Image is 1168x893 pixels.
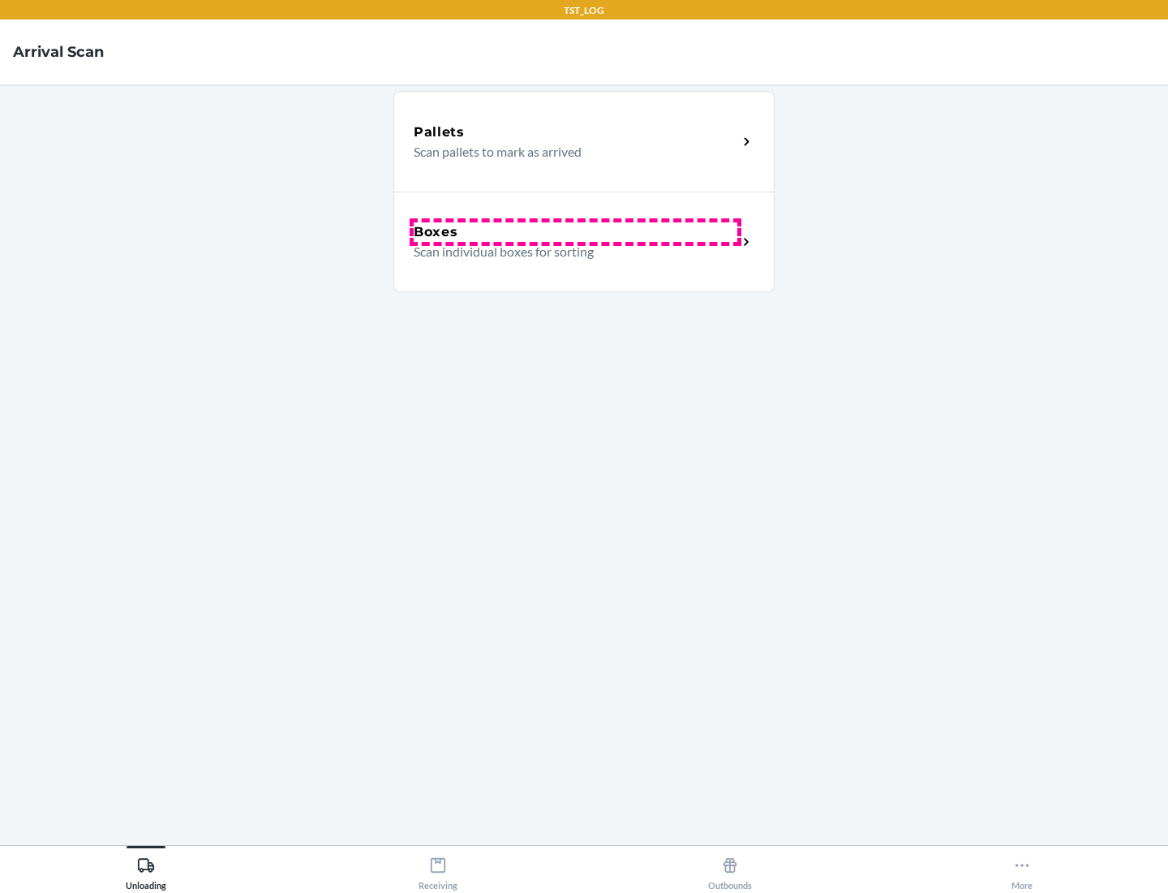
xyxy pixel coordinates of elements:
[393,91,775,192] a: PalletsScan pallets to mark as arrived
[876,846,1168,891] button: More
[414,222,458,242] h5: Boxes
[292,846,584,891] button: Receiving
[414,142,724,162] p: Scan pallets to mark as arrived
[393,192,775,292] a: BoxesScan individual boxes for sorting
[584,846,876,891] button: Outbounds
[414,242,724,261] p: Scan individual boxes for sorting
[708,850,752,891] div: Outbounds
[13,41,104,63] h4: Arrival Scan
[564,3,604,18] p: TST_LOG
[126,850,166,891] div: Unloading
[1011,850,1033,891] div: More
[414,123,465,142] h5: Pallets
[419,850,457,891] div: Receiving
